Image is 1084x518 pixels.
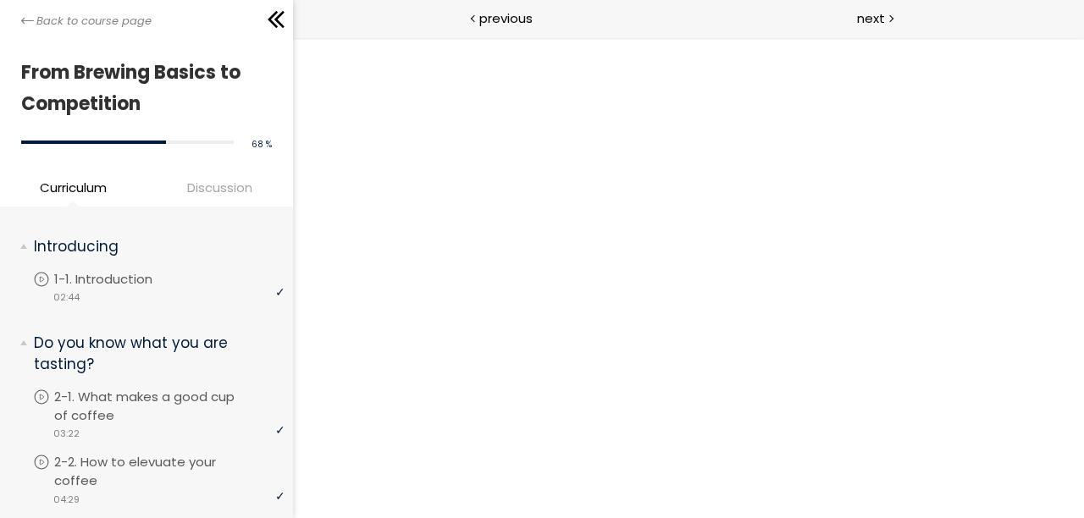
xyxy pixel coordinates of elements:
span: previous [479,8,533,28]
span: 02:44 [53,290,80,305]
p: Introducing [34,236,272,257]
span: 68 % [252,138,272,151]
span: Curriculum [40,178,107,197]
h1: From Brewing Basics to Competition [21,57,263,120]
a: Back to course page [21,13,152,30]
span: Discussion [151,178,289,197]
p: 1-1. Introduction [54,270,186,289]
p: 2-2. How to elevuate your coffee [54,453,285,490]
span: Back to course page [36,13,152,30]
span: 04:29 [53,493,80,507]
span: 03:22 [53,427,80,441]
p: Do you know what you are tasting? [34,333,272,374]
span: next [857,8,885,28]
p: 2-1. What makes a good cup of coffee [54,388,285,425]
